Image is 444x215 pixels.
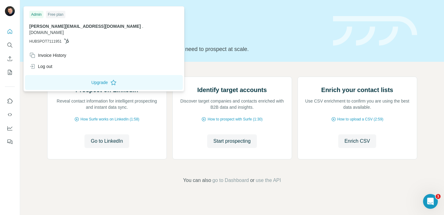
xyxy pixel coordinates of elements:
p: Pick your starting point and we’ll provide everything you need to prospect at scale. [47,45,326,53]
span: Go to LinkedIn [91,137,123,145]
button: Feedback [5,136,15,147]
h2: Identify target accounts [197,86,267,94]
button: Use Surfe on LinkedIn [5,95,15,107]
span: How Surfe works on LinkedIn (1:58) [80,116,139,122]
div: Invoice History [29,52,66,58]
span: How to prospect with Surfe (1:30) [208,116,262,122]
div: Quick start [47,11,326,18]
button: Enrich CSV [338,134,376,148]
h1: Let’s prospect together [47,29,326,41]
iframe: Intercom live chat [423,194,438,209]
button: Upgrade [25,75,183,90]
span: 1 [436,194,441,199]
img: Avatar [5,6,15,16]
span: Start prospecting [213,137,251,145]
span: or [250,177,254,184]
button: Enrich CSV [5,53,15,64]
span: You can also [183,177,211,184]
div: Log out [29,63,52,70]
button: Go to LinkedIn [84,134,129,148]
span: HUBSPOT7111951 [29,39,62,44]
span: . [142,24,143,29]
p: Reveal contact information for intelligent prospecting and instant data sync. [54,98,160,110]
span: [DOMAIN_NAME] [29,30,64,35]
button: go to Dashboard [212,177,249,184]
p: Discover target companies and contacts enriched with B2B data and insights. [179,98,286,110]
h2: Enrich your contact lists [321,86,393,94]
button: Search [5,40,15,51]
button: Quick start [5,26,15,37]
button: My lists [5,67,15,78]
span: How to upload a CSV (2:59) [337,116,383,122]
button: Start prospecting [207,134,257,148]
div: Admin [29,11,43,18]
button: Dashboard [5,123,15,134]
div: Free plan [46,11,65,18]
img: banner [333,16,417,46]
span: Enrich CSV [344,137,370,145]
span: [PERSON_NAME][EMAIL_ADDRESS][DOMAIN_NAME] [29,24,141,29]
button: use the API [256,177,281,184]
button: Use Surfe API [5,109,15,120]
p: Use CSV enrichment to confirm you are using the best data available. [304,98,411,110]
